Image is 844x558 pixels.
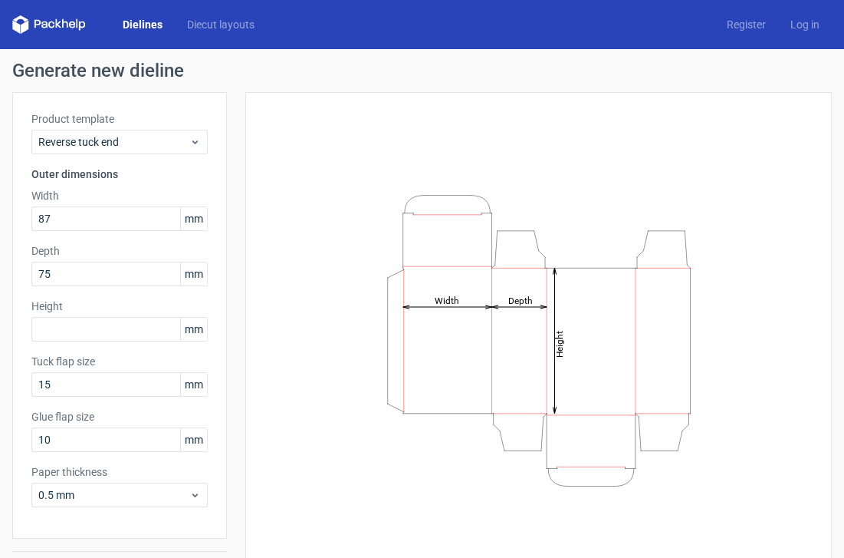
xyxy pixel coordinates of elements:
[175,17,267,32] a: Diecut layouts
[434,295,458,305] tspan: Width
[180,207,207,230] span: mm
[31,243,208,259] label: Depth
[714,17,778,32] a: Register
[31,464,208,480] label: Paper thickness
[180,262,207,286] span: mm
[12,61,832,80] h1: Generate new dieline
[38,134,189,150] span: Reverse tuck end
[38,487,189,503] span: 0.5 mm
[180,428,207,451] span: mm
[553,330,564,357] tspan: Height
[31,409,208,424] label: Glue flap size
[31,188,208,203] label: Width
[778,17,832,32] a: Log in
[31,111,208,127] label: Product template
[31,167,208,182] h3: Outer dimensions
[507,295,532,305] tspan: Depth
[110,17,175,32] a: Dielines
[31,354,208,369] label: Tuck flap size
[180,373,207,396] span: mm
[180,318,207,341] span: mm
[31,299,208,314] label: Height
